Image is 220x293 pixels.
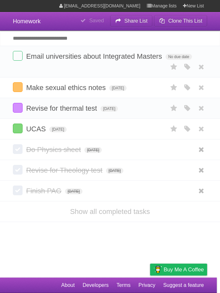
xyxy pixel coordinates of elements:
span: Finish PAG [26,187,63,195]
a: Developers [82,279,109,291]
a: Privacy [139,279,155,291]
label: Done [13,124,23,133]
b: Saved [89,18,104,23]
img: Buy me a coffee [153,264,162,275]
span: Revise for Theology test [26,166,104,174]
label: Done [13,103,23,113]
label: Star task [168,62,180,72]
span: UCAS [26,125,47,133]
label: Done [13,165,23,175]
span: [DATE] [106,168,123,174]
label: Star task [168,124,180,134]
a: About [61,279,75,291]
span: [DATE] [49,126,67,132]
span: Homework [13,18,41,25]
span: Do Physics sheet [26,146,82,154]
a: Show all completed tasks [70,207,150,216]
a: Suggest a feature [163,279,204,291]
b: Clone This List [168,18,202,24]
span: [DATE] [109,85,127,91]
span: No due date [166,54,192,60]
label: Done [13,144,23,154]
span: Revise for thermal test [26,104,99,112]
span: [DATE] [65,188,82,194]
span: [DATE] [84,147,102,153]
label: Star task [168,82,180,93]
label: Done [13,51,23,61]
a: Buy me a coffee [150,264,207,276]
button: Share List [110,15,153,27]
button: Clone This List [154,15,207,27]
label: Done [13,82,23,92]
label: Star task [168,103,180,114]
span: Make sexual ethics notes [26,84,107,92]
span: Buy me a coffee [164,264,204,275]
a: Terms [117,279,131,291]
span: [DATE] [100,106,118,112]
label: Done [13,186,23,195]
span: Email universities about Integrated Masters [26,52,164,60]
b: Share List [124,18,148,24]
